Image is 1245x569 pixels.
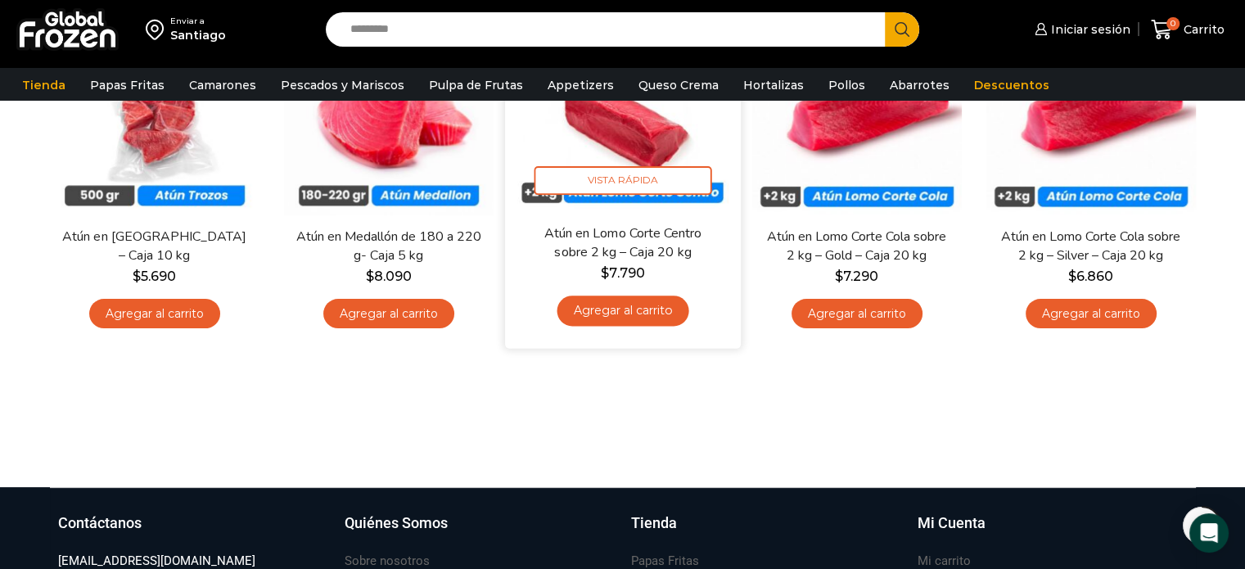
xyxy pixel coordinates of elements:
span: $ [133,269,141,284]
a: Pescados y Mariscos [273,70,413,101]
a: Mi Cuenta [918,513,1188,550]
img: address-field-icon.svg [146,16,170,43]
bdi: 7.790 [601,264,644,280]
span: 0 [1166,17,1180,30]
a: Abarrotes [882,70,958,101]
span: Vista Rápida [534,166,711,195]
a: 0 Carrito [1147,11,1229,49]
a: Papas Fritas [82,70,173,101]
button: Search button [885,12,919,47]
span: Carrito [1180,21,1225,38]
a: Tienda [631,513,901,550]
h3: Quiénes Somos [345,513,448,534]
div: Santiago [170,27,226,43]
h3: Contáctanos [58,513,142,534]
a: Camarones [181,70,264,101]
a: Tienda [14,70,74,101]
a: Agregar al carrito: “Atún en Lomo Corte Cola sobre 2 kg - Silver - Caja 20 kg” [1026,299,1157,329]
span: Vista Rápida [300,174,476,203]
a: Quiénes Somos [345,513,615,550]
span: $ [835,269,843,284]
a: Iniciar sesión [1031,13,1130,46]
span: Iniciar sesión [1047,21,1130,38]
div: Open Intercom Messenger [1189,513,1229,553]
span: Vista Rápida [1003,174,1179,203]
h3: Mi Cuenta [918,513,986,534]
div: Enviar a [170,16,226,27]
span: Vista Rápida [66,174,242,203]
a: Queso Crema [630,70,727,101]
a: Agregar al carrito: “Atún en Trozos - Caja 10 kg” [89,299,220,329]
a: Appetizers [539,70,622,101]
bdi: 6.860 [1068,269,1113,284]
span: Vista Rápida [769,174,945,203]
a: Agregar al carrito: “Atún en Lomo Corte Cola sobre 2 kg - Gold – Caja 20 kg” [792,299,922,329]
a: Atún en Lomo Corte Centro sobre 2 kg – Caja 20 kg [527,224,717,262]
span: $ [366,269,374,284]
a: Atún en Lomo Corte Cola sobre 2 kg – Silver – Caja 20 kg [996,228,1184,265]
a: Agregar al carrito: “Atún en Lomo Corte Centro sobre 2 kg - Caja 20 kg” [557,296,688,326]
h3: Tienda [631,513,677,534]
bdi: 5.690 [133,269,176,284]
a: Descuentos [966,70,1058,101]
a: Pollos [820,70,873,101]
a: Hortalizas [735,70,812,101]
a: Atún en Lomo Corte Cola sobre 2 kg – Gold – Caja 20 kg [762,228,950,265]
bdi: 7.290 [835,269,878,284]
a: Pulpa de Frutas [421,70,531,101]
a: Atún en Medallón de 180 a 220 g- Caja 5 kg [294,228,482,265]
bdi: 8.090 [366,269,412,284]
span: $ [1068,269,1076,284]
a: Contáctanos [58,513,328,550]
span: $ [601,264,609,280]
a: Agregar al carrito: “Atún en Medallón de 180 a 220 g- Caja 5 kg” [323,299,454,329]
a: Atún en [GEOGRAPHIC_DATA] – Caja 10 kg [60,228,248,265]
